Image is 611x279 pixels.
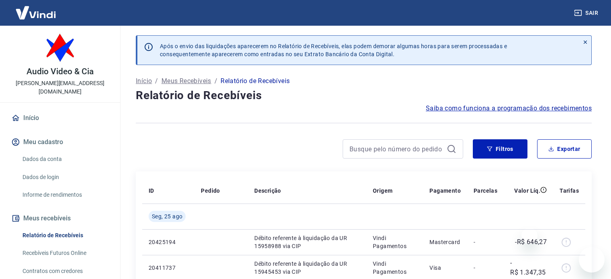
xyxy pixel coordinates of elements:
[537,139,592,159] button: Exportar
[161,76,211,86] a: Meus Recebíveis
[429,264,461,272] p: Visa
[514,187,540,195] p: Valor Líq.
[373,234,417,250] p: Vindi Pagamentos
[515,237,547,247] p: -R$ 646,27
[429,187,461,195] p: Pagamento
[510,258,547,277] p: -R$ 1.347,35
[429,238,461,246] p: Mastercard
[560,187,579,195] p: Tarifas
[10,109,110,127] a: Início
[254,260,360,276] p: Débito referente à liquidação da UR 15945453 via CIP
[349,143,443,155] input: Busque pelo número do pedido
[373,260,417,276] p: Vindi Pagamentos
[27,67,93,76] p: Audio Video & Cia
[136,88,592,104] h4: Relatório de Recebíveis
[10,210,110,227] button: Meus recebíveis
[221,76,290,86] p: Relatório de Recebíveis
[44,32,76,64] img: 781f5b06-a316-4b54-ab84-1b3890fb34ae.jpeg
[136,76,152,86] a: Início
[19,169,110,185] a: Dados de login
[474,264,497,272] p: -
[474,187,497,195] p: Parcelas
[201,187,220,195] p: Pedido
[19,227,110,244] a: Relatório de Recebíveis
[579,247,605,273] iframe: Botão para abrir a janela de mensagens
[19,187,110,203] a: Informe de rendimentos
[10,0,62,25] img: Vindi
[473,139,527,159] button: Filtros
[149,264,188,272] p: 20411737
[521,228,537,244] iframe: Fechar mensagem
[152,212,182,220] span: Seg, 25 ago
[254,187,281,195] p: Descrição
[149,187,154,195] p: ID
[19,151,110,167] a: Dados da conta
[373,187,392,195] p: Origem
[572,6,601,20] button: Sair
[155,76,158,86] p: /
[19,245,110,261] a: Recebíveis Futuros Online
[10,133,110,151] button: Meu cadastro
[254,234,360,250] p: Débito referente à liquidação da UR 15958988 via CIP
[149,238,188,246] p: 20425194
[215,76,217,86] p: /
[426,104,592,113] a: Saiba como funciona a programação dos recebimentos
[160,42,507,58] p: Após o envio das liquidações aparecerem no Relatório de Recebíveis, elas podem demorar algumas ho...
[6,79,114,96] p: [PERSON_NAME][EMAIL_ADDRESS][DOMAIN_NAME]
[474,238,497,246] p: -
